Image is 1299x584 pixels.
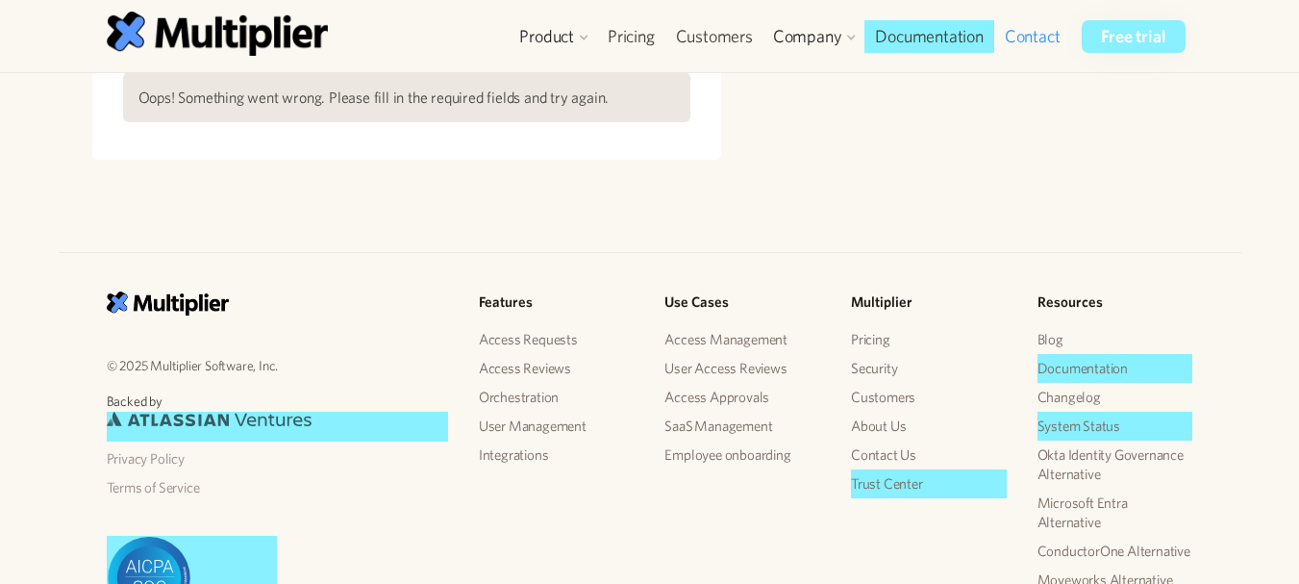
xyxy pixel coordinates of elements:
a: Terms of Service [107,473,448,502]
a: Free trial [1082,20,1185,53]
div: Oops! Something went wrong. Please fill in the required fields and try again. [138,88,676,107]
a: SaaS Management [664,412,820,441]
a: ConductorOne Alternative [1037,537,1193,566]
a: Contact [994,20,1071,53]
a: Documentation [864,20,993,53]
div: Contact Form failure [123,72,691,122]
h5: Multiplier [851,292,1007,314]
h5: Features [479,292,635,314]
a: Pricing [851,325,1007,354]
div: Company [773,25,842,48]
a: User Management [479,412,635,441]
a: About Us [851,412,1007,441]
div: Product [519,25,574,48]
a: Access Management [664,325,820,354]
a: Access Reviews [479,354,635,383]
a: Changelog [1037,383,1193,412]
a: Documentation [1037,354,1193,383]
a: Trust Center [851,470,1007,498]
h5: Use Cases [664,292,820,314]
a: System Status [1037,412,1193,441]
a: Security [851,354,1007,383]
div: Company [763,20,865,53]
h5: Resources [1037,292,1193,314]
a: Blog [1037,325,1193,354]
a: Employee onboarding [664,441,820,470]
a: Access Approvals [664,383,820,412]
a: Orchestration [479,383,635,412]
a: Microsoft Entra Alternative [1037,489,1193,537]
a: User Access Reviews [664,354,820,383]
a: Pricing [597,20,665,53]
a: Access Requests [479,325,635,354]
a: Integrations [479,441,635,470]
div: Product [510,20,597,53]
a: Customers [851,383,1007,412]
p: © 2025 Multiplier Software, Inc. [107,354,448,376]
p: Backed by [107,392,448,412]
a: Customers [665,20,763,53]
a: Contact Us [851,441,1007,470]
a: Okta Identity Governance Alternative [1037,441,1193,489]
a: Privacy Policy [107,444,448,473]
